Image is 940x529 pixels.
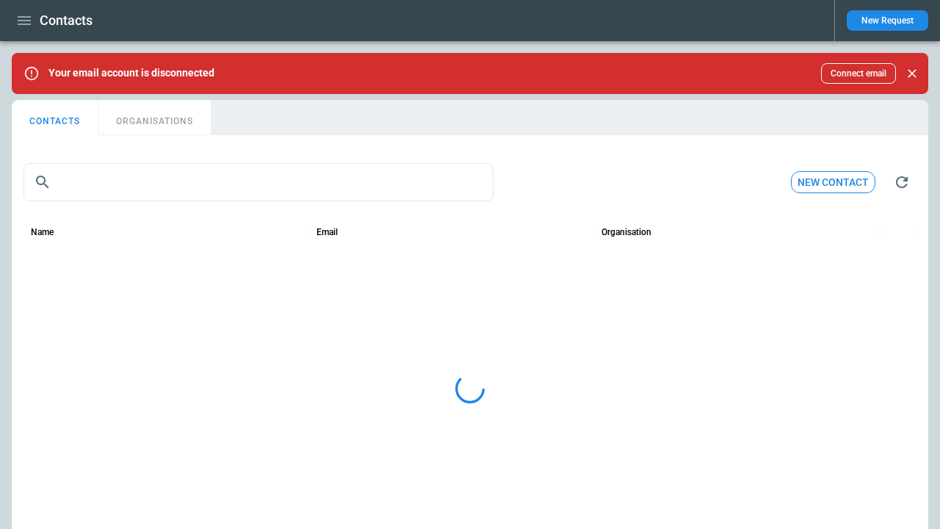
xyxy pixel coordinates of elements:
[601,227,651,237] div: Organisation
[902,63,922,84] button: Close
[902,57,922,90] div: dismiss
[40,12,93,29] h1: Contacts
[791,171,875,194] button: New contact
[317,227,338,237] div: Email
[98,100,211,135] button: ORGANISATIONS
[48,67,214,79] p: Your email account is disconnected
[31,227,54,237] div: Name
[847,10,928,31] button: New Request
[12,100,98,135] button: CONTACTS
[821,63,896,84] button: Connect email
